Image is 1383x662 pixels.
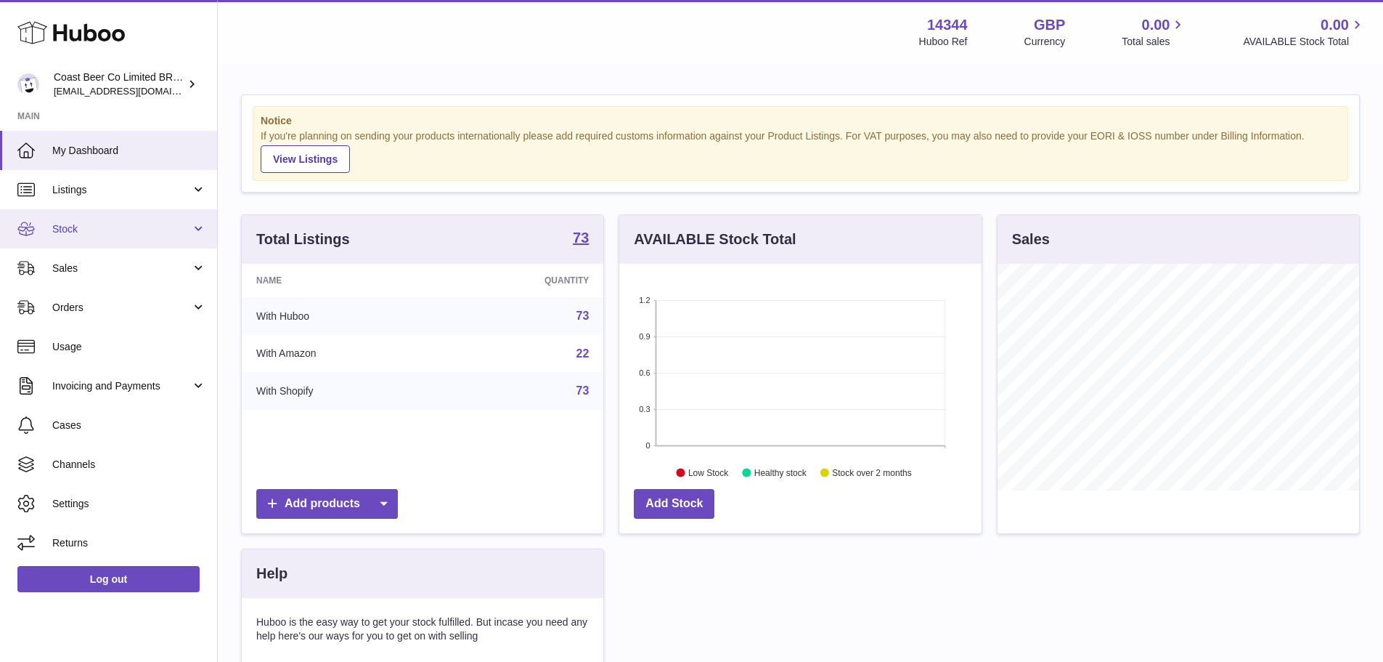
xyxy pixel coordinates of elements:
h3: Total Listings [256,230,350,249]
span: Channels [52,458,206,472]
text: Stock over 2 months [833,467,912,477]
div: If you're planning on sending your products internationally please add required customs informati... [261,129,1340,173]
span: 0.00 [1142,15,1170,35]
span: 0.00 [1321,15,1349,35]
strong: 14344 [927,15,968,35]
span: Orders [52,301,191,315]
img: internalAdmin-14344@internal.huboo.com [17,73,39,95]
span: Sales [52,262,191,275]
td: With Shopify [242,372,440,410]
span: Listings [52,183,191,197]
text: Low Stock [688,467,729,477]
h3: AVAILABLE Stock Total [634,230,796,249]
a: Add products [256,489,398,519]
a: 73 [576,384,589,397]
a: 0.00 AVAILABLE Stock Total [1243,15,1366,49]
span: [EMAIL_ADDRESS][DOMAIN_NAME] [54,85,213,97]
span: Usage [52,340,206,354]
text: Healthy stock [754,467,807,477]
text: 0.3 [640,405,650,413]
span: Settings [52,497,206,511]
span: Total sales [1122,35,1186,49]
text: 0 [646,441,650,450]
span: AVAILABLE Stock Total [1243,35,1366,49]
h3: Sales [1012,230,1050,249]
td: With Amazon [242,335,440,373]
strong: 73 [573,230,589,245]
a: View Listings [261,145,350,173]
strong: Notice [261,114,1340,128]
th: Quantity [440,264,604,297]
text: 1.2 [640,296,650,304]
th: Name [242,264,440,297]
span: My Dashboard [52,144,206,158]
div: Currency [1024,35,1066,49]
td: With Huboo [242,297,440,335]
text: 0.6 [640,368,650,377]
a: Log out [17,566,200,592]
a: 73 [573,230,589,248]
span: Stock [52,222,191,236]
div: Coast Beer Co Limited BRULO [54,70,184,98]
span: Returns [52,536,206,550]
a: Add Stock [634,489,714,519]
p: Huboo is the easy way to get your stock fulfilled. But incase you need any help here's our ways f... [256,615,589,643]
text: 0.9 [640,332,650,341]
a: 73 [576,310,589,322]
span: Invoicing and Payments [52,379,191,393]
a: 22 [576,347,589,360]
div: Huboo Ref [919,35,968,49]
span: Cases [52,419,206,432]
h3: Help [256,564,287,584]
a: 0.00 Total sales [1122,15,1186,49]
strong: GBP [1034,15,1065,35]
